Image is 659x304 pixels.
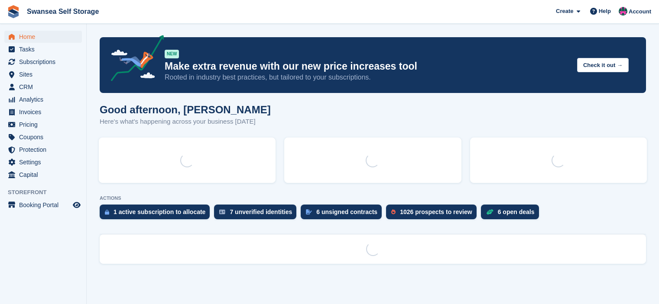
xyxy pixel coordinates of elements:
[629,7,651,16] span: Account
[498,208,535,215] div: 6 open deals
[577,58,629,72] button: Check it out →
[19,131,71,143] span: Coupons
[4,81,82,93] a: menu
[104,35,164,84] img: price-adjustments-announcement-icon-8257ccfd72463d97f412b2fc003d46551f7dbcb40ab6d574587a9cd5c0d94...
[214,205,301,224] a: 7 unverified identities
[100,205,214,224] a: 1 active subscription to allocate
[301,205,386,224] a: 6 unsigned contracts
[556,7,573,16] span: Create
[105,209,109,215] img: active_subscription_to_allocate_icon-d502201f5373d7db506a760aba3b589e785aa758c864c3986d89f69b8ff3...
[4,106,82,118] a: menu
[400,208,472,215] div: 1026 prospects to review
[19,56,71,68] span: Subscriptions
[165,60,570,73] p: Make extra revenue with our new price increases tool
[100,104,271,115] h1: Good afternoon, [PERSON_NAME]
[481,205,543,224] a: 6 open deals
[4,118,82,131] a: menu
[19,31,71,43] span: Home
[100,117,271,127] p: Here's what's happening across your business [DATE]
[19,199,71,211] span: Booking Portal
[4,68,82,80] a: menu
[100,195,646,201] p: ACTIONS
[4,131,82,143] a: menu
[230,208,292,215] div: 7 unverified identities
[23,4,102,19] a: Swansea Self Storage
[19,106,71,118] span: Invoices
[71,200,82,210] a: Preview store
[165,50,179,58] div: NEW
[386,205,481,224] a: 1026 prospects to review
[619,7,627,16] img: Paul Davies
[391,209,396,214] img: prospect-51fa495bee0391a8d652442698ab0144808aea92771e9ea1ae160a38d050c398.svg
[165,73,570,82] p: Rooted in industry best practices, but tailored to your subscriptions.
[219,209,225,214] img: verify_identity-adf6edd0f0f0b5bbfe63781bf79b02c33cf7c696d77639b501bdc392416b5a36.svg
[4,199,82,211] a: menu
[306,209,312,214] img: contract_signature_icon-13c848040528278c33f63329250d36e43548de30e8caae1d1a13099fd9432cc5.svg
[4,31,82,43] a: menu
[19,43,71,55] span: Tasks
[19,81,71,93] span: CRM
[7,5,20,18] img: stora-icon-8386f47178a22dfd0bd8f6a31ec36ba5ce8667c1dd55bd0f319d3a0aa187defe.svg
[4,93,82,106] a: menu
[19,169,71,181] span: Capital
[8,188,86,197] span: Storefront
[599,7,611,16] span: Help
[19,93,71,106] span: Analytics
[19,156,71,168] span: Settings
[19,144,71,156] span: Protection
[4,144,82,156] a: menu
[19,68,71,80] span: Sites
[4,169,82,181] a: menu
[114,208,205,215] div: 1 active subscription to allocate
[4,56,82,68] a: menu
[4,43,82,55] a: menu
[4,156,82,168] a: menu
[316,208,377,215] div: 6 unsigned contracts
[486,209,493,215] img: deal-1b604bf984904fb50ccaf53a9ad4b4a5d6e5aea283cecdc64d6e3604feb123c2.svg
[19,118,71,131] span: Pricing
